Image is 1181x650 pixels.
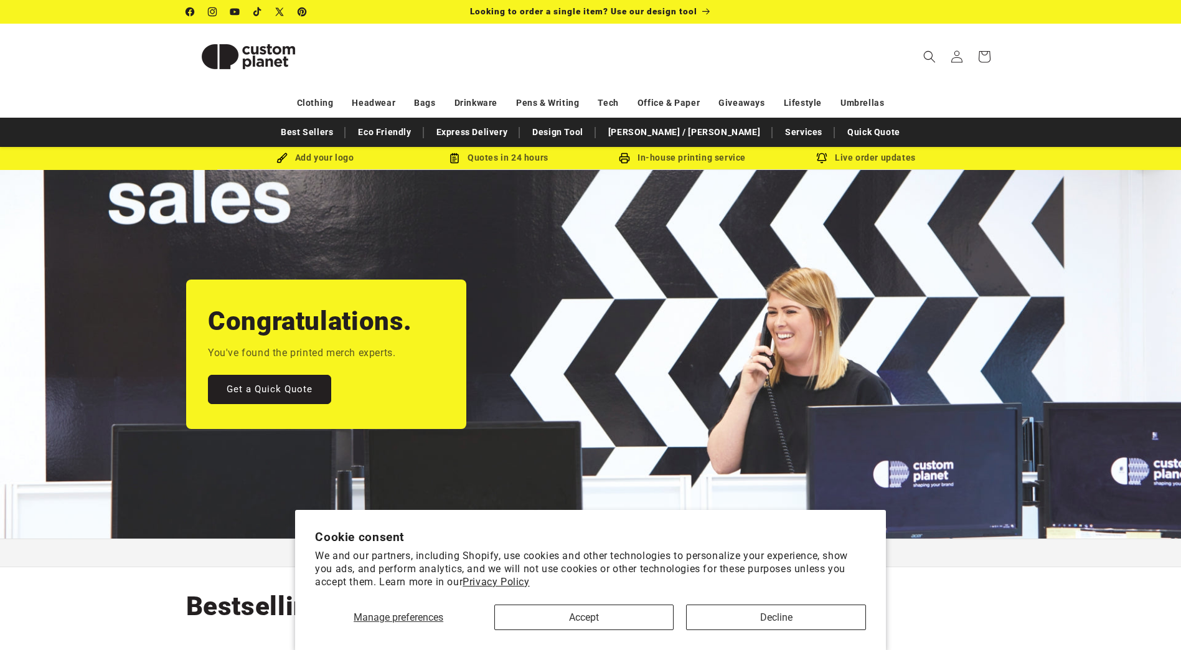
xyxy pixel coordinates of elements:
[686,605,865,630] button: Decline
[315,605,482,630] button: Manage preferences
[526,121,590,143] a: Design Tool
[784,92,822,114] a: Lifestyle
[181,24,315,89] a: Custom Planet
[463,576,529,588] a: Privacy Policy
[718,92,765,114] a: Giveaways
[352,92,395,114] a: Headwear
[186,590,514,623] h2: Bestselling Printed Merch.
[208,344,395,362] p: You've found the printed merch experts.
[841,121,906,143] a: Quick Quote
[816,153,827,164] img: Order updates
[186,29,311,85] img: Custom Planet
[602,121,766,143] a: [PERSON_NAME] / [PERSON_NAME]
[297,92,334,114] a: Clothing
[430,121,514,143] a: Express Delivery
[470,6,697,16] span: Looking to order a single item? Use our design tool
[414,92,435,114] a: Bags
[598,92,618,114] a: Tech
[494,605,674,630] button: Accept
[354,611,443,623] span: Manage preferences
[449,153,460,164] img: Order Updates Icon
[315,530,866,544] h2: Cookie consent
[638,92,700,114] a: Office & Paper
[454,92,497,114] a: Drinkware
[774,150,958,166] div: Live order updates
[275,121,339,143] a: Best Sellers
[223,150,407,166] div: Add your logo
[591,150,774,166] div: In-house printing service
[407,150,591,166] div: Quotes in 24 hours
[208,375,331,404] a: Get a Quick Quote
[619,153,630,164] img: In-house printing
[208,304,412,338] h2: Congratulations.
[516,92,579,114] a: Pens & Writing
[276,153,288,164] img: Brush Icon
[315,550,866,588] p: We and our partners, including Shopify, use cookies and other technologies to personalize your ex...
[916,43,943,70] summary: Search
[840,92,884,114] a: Umbrellas
[352,121,417,143] a: Eco Friendly
[779,121,829,143] a: Services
